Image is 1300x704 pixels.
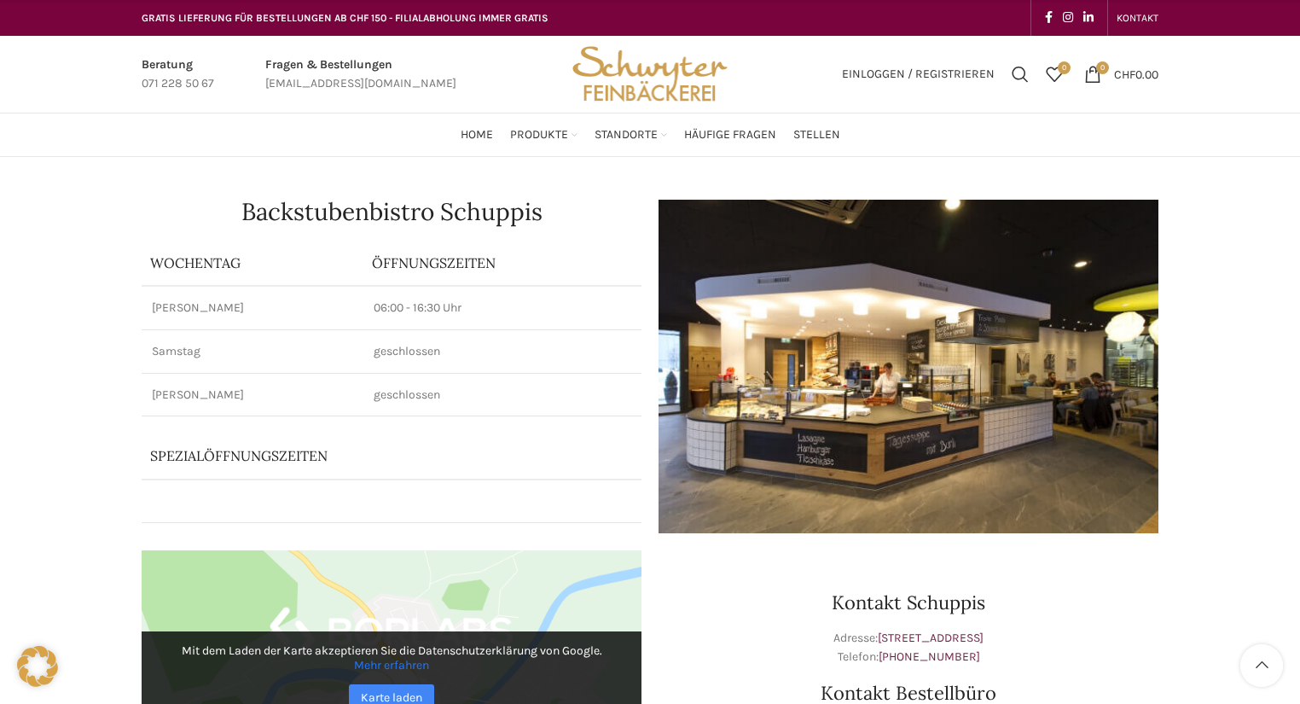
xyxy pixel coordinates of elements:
[793,127,840,143] span: Stellen
[374,343,631,360] p: geschlossen
[1076,57,1167,91] a: 0 CHF0.00
[842,68,995,80] span: Einloggen / Registrieren
[878,631,984,645] a: [STREET_ADDRESS]
[684,118,776,152] a: Häufige Fragen
[152,343,353,360] p: Samstag
[1117,12,1158,24] span: KONTAKT
[1114,67,1158,81] bdi: 0.00
[372,253,633,272] p: ÖFFNUNGSZEITEN
[152,300,353,317] p: [PERSON_NAME]
[1040,6,1058,30] a: Facebook social link
[659,684,1158,702] h3: Kontakt Bestellbüro
[510,118,577,152] a: Produkte
[152,387,353,404] p: [PERSON_NAME]
[1108,1,1167,35] div: Secondary navigation
[510,127,568,143] span: Produkte
[150,253,355,272] p: Wochentag
[1096,61,1109,74] span: 0
[1058,61,1071,74] span: 0
[566,66,734,80] a: Site logo
[595,127,658,143] span: Standorte
[1240,644,1283,687] a: Scroll to top button
[374,387,631,404] p: geschlossen
[1114,67,1135,81] span: CHF
[1078,6,1099,30] a: Linkedin social link
[150,446,550,465] p: Spezialöffnungszeiten
[133,118,1167,152] div: Main navigation
[142,12,548,24] span: GRATIS LIEFERUNG FÜR BESTELLUNGEN AB CHF 150 - FILIALABHOLUNG IMMER GRATIS
[265,55,456,94] a: Infobox link
[461,127,493,143] span: Home
[461,118,493,152] a: Home
[1003,57,1037,91] a: Suchen
[154,643,630,672] p: Mit dem Laden der Karte akzeptieren Sie die Datenschutzerklärung von Google.
[1117,1,1158,35] a: KONTAKT
[595,118,667,152] a: Standorte
[1037,57,1071,91] div: Meine Wunschliste
[659,629,1158,667] p: Adresse: Telefon:
[374,300,631,317] p: 06:00 - 16:30 Uhr
[1058,6,1078,30] a: Instagram social link
[793,118,840,152] a: Stellen
[833,57,1003,91] a: Einloggen / Registrieren
[659,593,1158,612] h3: Kontakt Schuppis
[566,36,734,113] img: Bäckerei Schwyter
[1037,57,1071,91] a: 0
[142,200,641,224] h1: Backstubenbistro Schuppis
[879,649,980,664] a: [PHONE_NUMBER]
[684,127,776,143] span: Häufige Fragen
[142,55,214,94] a: Infobox link
[354,658,429,672] a: Mehr erfahren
